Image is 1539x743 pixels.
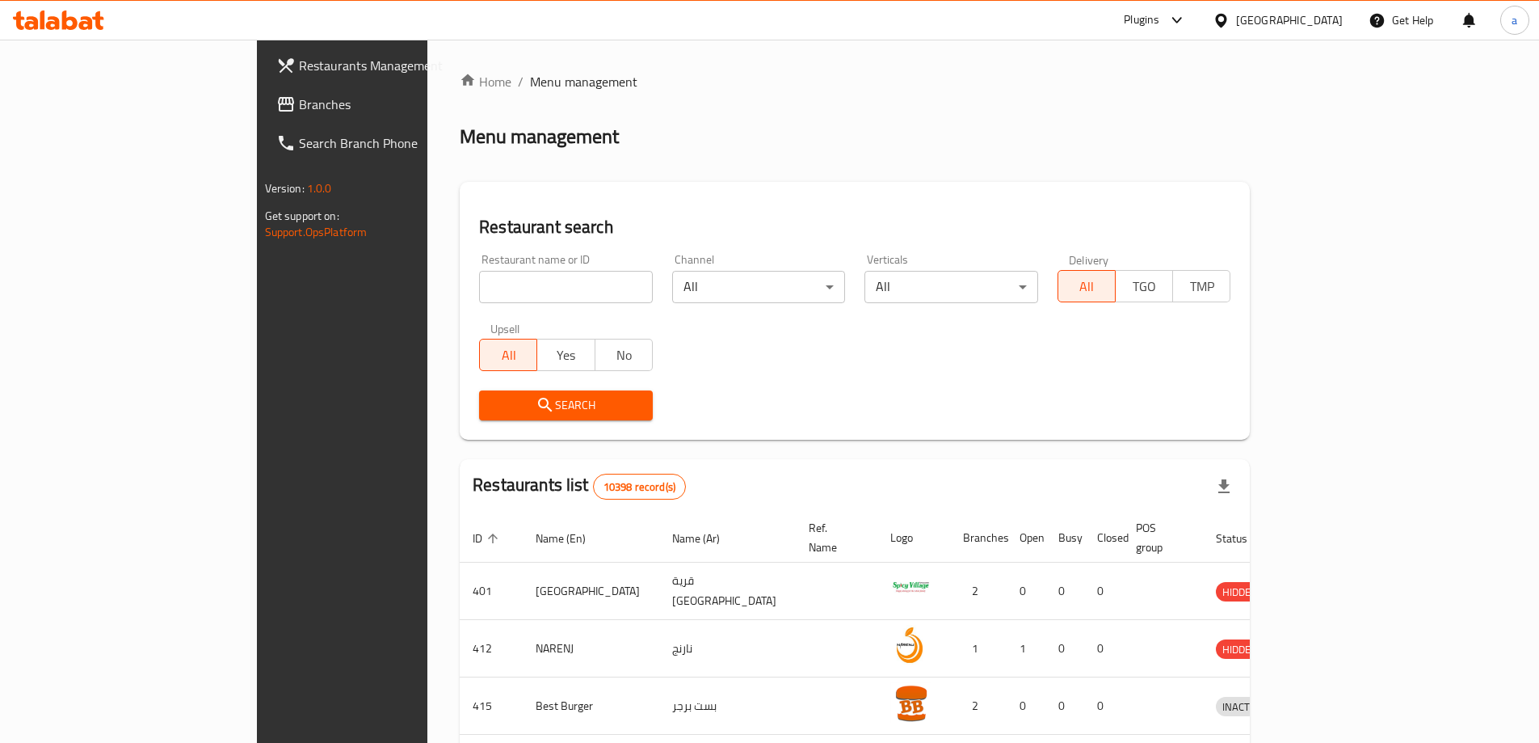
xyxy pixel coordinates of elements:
img: Best Burger [890,682,931,723]
td: Best Burger [523,678,659,735]
div: Total records count [593,474,686,500]
th: Closed [1084,513,1123,563]
h2: Restaurants list [473,473,686,500]
li: / [518,72,524,91]
td: 0 [1084,563,1123,620]
td: 1 [1007,620,1045,678]
img: NARENJ [890,625,931,665]
span: Restaurants Management [299,56,501,75]
div: All [672,271,846,303]
td: 2 [950,563,1007,620]
th: Open [1007,513,1045,563]
span: Get support on: [265,205,339,226]
a: Branches [263,85,514,124]
span: Menu management [530,72,637,91]
td: 0 [1084,678,1123,735]
button: All [479,339,537,371]
td: 1 [950,620,1007,678]
span: HIDDEN [1216,640,1264,659]
td: 0 [1045,563,1084,620]
span: POS group [1136,518,1184,557]
label: Upsell [490,323,520,334]
span: Branches [299,95,501,114]
input: Search for restaurant name or ID.. [479,271,653,303]
button: Yes [536,339,595,371]
h2: Restaurant search [479,215,1230,239]
th: Branches [950,513,1007,563]
div: HIDDEN [1216,640,1264,659]
div: Export file [1205,467,1243,506]
span: 10398 record(s) [594,479,685,495]
span: Status [1216,529,1268,548]
span: 1.0.0 [307,178,332,199]
button: TGO [1115,270,1173,302]
th: Busy [1045,513,1084,563]
span: HIDDEN [1216,583,1264,602]
a: Search Branch Phone [263,124,514,163]
span: Yes [544,344,588,367]
td: NARENJ [523,620,659,678]
span: No [602,344,646,367]
td: 0 [1045,620,1084,678]
button: All [1058,270,1116,302]
div: Plugins [1124,11,1159,30]
button: Search [479,390,653,420]
a: Restaurants Management [263,46,514,85]
span: Ref. Name [809,518,858,557]
span: a [1512,11,1517,29]
span: TGO [1122,275,1167,298]
span: Name (Ar) [672,529,741,548]
span: Version: [265,178,305,199]
span: TMP [1179,275,1224,298]
a: Support.OpsPlatform [265,222,368,243]
td: 0 [1007,678,1045,735]
td: 0 [1007,563,1045,620]
nav: breadcrumb [460,72,1250,91]
td: نارنج [659,620,796,678]
td: 2 [950,678,1007,735]
td: 0 [1045,678,1084,735]
span: Search [492,395,640,416]
div: All [864,271,1038,303]
label: Delivery [1069,254,1109,265]
span: All [1065,275,1109,298]
span: Search Branch Phone [299,133,501,153]
td: [GEOGRAPHIC_DATA] [523,563,659,620]
div: [GEOGRAPHIC_DATA] [1236,11,1343,29]
th: Logo [877,513,950,563]
span: ID [473,529,503,548]
button: TMP [1172,270,1230,302]
h2: Menu management [460,124,619,150]
div: HIDDEN [1216,582,1264,602]
span: INACTIVE [1216,698,1271,716]
td: بست برجر [659,678,796,735]
button: No [595,339,653,371]
td: 0 [1084,620,1123,678]
span: All [486,344,531,367]
span: Name (En) [536,529,607,548]
img: Spicy Village [890,568,931,608]
td: قرية [GEOGRAPHIC_DATA] [659,563,796,620]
